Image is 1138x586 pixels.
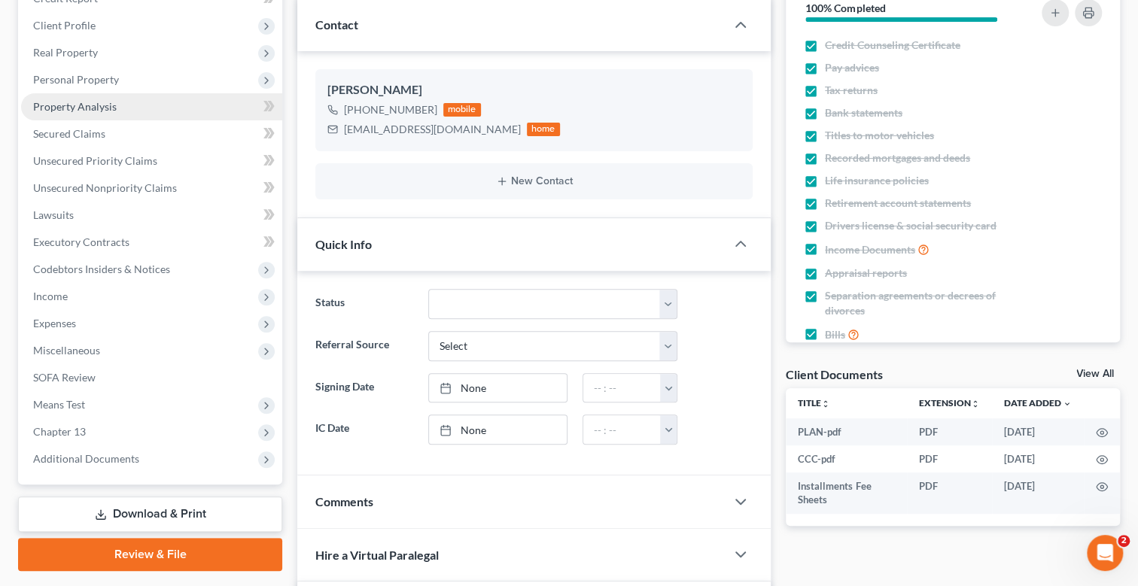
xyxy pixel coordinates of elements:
span: Recorded mortgages and deeds [825,150,970,165]
span: Chapter 13 [33,425,86,438]
iframe: Intercom live chat [1087,535,1123,571]
span: Unsecured Nonpriority Claims [33,181,177,194]
td: PDF [907,418,992,445]
a: Secured Claims [21,120,282,147]
span: Tax returns [825,83,878,98]
span: Bills [825,327,845,342]
a: SOFA Review [21,364,282,391]
span: Life insurance policies [825,173,929,188]
span: Credit Counseling Certificate [825,38,960,53]
span: Retirement account statements [825,196,971,211]
span: Drivers license & social security card [825,218,997,233]
span: Hire a Virtual Paralegal [315,548,439,562]
a: None [429,415,567,444]
span: Secured Claims [33,127,105,140]
div: [PHONE_NUMBER] [344,102,437,117]
span: Expenses [33,317,76,329]
input: -- : -- [583,374,661,402]
span: Lawsuits [33,208,74,221]
i: unfold_more [821,399,830,408]
span: Executory Contracts [33,235,129,248]
a: Lawsuits [21,202,282,229]
span: Property Analysis [33,100,117,113]
a: Titleunfold_more [798,397,830,408]
div: [PERSON_NAME] [327,81,741,99]
label: IC Date [308,414,421,445]
input: -- : -- [583,415,661,444]
span: Comments [315,494,373,509]
label: Referral Source [308,331,421,361]
button: New Contact [327,175,741,187]
label: Status [308,289,421,319]
a: View All [1076,369,1114,379]
div: Client Documents [786,366,882,382]
a: Property Analysis [21,93,282,120]
a: Download & Print [18,496,282,532]
td: [DATE] [992,445,1084,472]
td: PDF [907,472,992,514]
strong: 100% Completed [805,2,885,14]
span: Additional Documents [33,452,139,465]
i: expand_more [1063,399,1072,408]
span: Titles to motor vehicles [825,128,934,143]
span: Codebtors Insiders & Notices [33,263,170,275]
a: Unsecured Nonpriority Claims [21,175,282,202]
label: Signing Date [308,373,421,403]
span: Income Documents [825,242,915,257]
td: PDF [907,445,992,472]
span: Appraisal reports [825,266,907,281]
a: Date Added expand_more [1004,397,1072,408]
div: [EMAIL_ADDRESS][DOMAIN_NAME] [344,122,521,137]
span: Client Profile [33,19,96,32]
span: Miscellaneous [33,344,100,357]
i: unfold_more [971,399,980,408]
td: CCC-pdf [786,445,907,472]
span: Means Test [33,398,85,411]
span: Real Property [33,46,98,59]
span: Quick Info [315,237,372,251]
td: [DATE] [992,472,1084,514]
td: [DATE] [992,418,1084,445]
span: Separation agreements or decrees of divorces [825,288,1024,318]
span: Contact [315,17,358,32]
span: Bank statements [825,105,902,120]
span: Unsecured Priority Claims [33,154,157,167]
a: Extensionunfold_more [919,397,980,408]
span: Personal Property [33,73,119,86]
a: Unsecured Priority Claims [21,147,282,175]
div: mobile [443,103,481,117]
span: Income [33,290,68,302]
td: PLAN-pdf [786,418,907,445]
span: Pay advices [825,60,879,75]
a: Review & File [18,538,282,571]
span: 2 [1118,535,1130,547]
td: Installments Fee Sheets [786,472,907,514]
a: Executory Contracts [21,229,282,256]
span: SOFA Review [33,371,96,384]
a: None [429,374,567,402]
div: home [527,123,560,136]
